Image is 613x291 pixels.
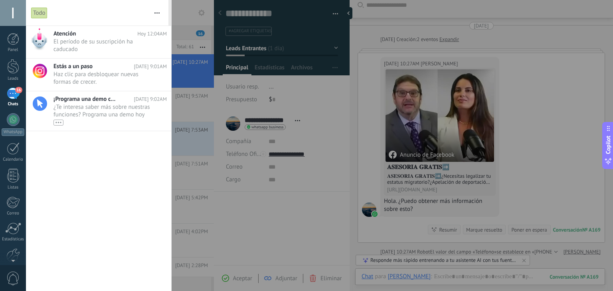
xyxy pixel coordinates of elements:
[2,185,25,190] div: Listas
[53,120,63,126] div: •••
[134,95,167,103] span: [DATE] 9:02AM
[604,136,612,154] span: Copilot
[137,30,167,37] span: Hoy 12:04AM
[53,38,152,53] span: El período de su suscripción ha caducado
[53,63,93,70] span: Estás a un paso
[2,47,25,53] div: Panel
[53,30,76,37] span: Atención
[15,87,22,93] span: 16
[134,63,167,70] span: [DATE] 9:01AM
[53,71,152,86] span: Haz clic para desbloquear nuevas formas de crecer.
[26,91,171,131] a: ¡Programa una demo con un experto! [DATE] 9:02AM ¿Te interesa saber más sobre nuestras funciones?...
[2,102,25,107] div: Chats
[2,211,25,216] div: Correo
[2,157,25,162] div: Calendario
[53,95,117,103] span: ¡Programa una demo con un experto!
[2,128,24,136] div: WhatsApp
[26,59,171,91] a: Estás a un paso [DATE] 9:01AM Haz clic para desbloquear nuevas formas de crecer.
[26,26,171,58] a: Atención Hoy 12:04AM El período de su suscripción ha caducado
[2,76,25,81] div: Leads
[31,7,47,19] div: Todo
[53,103,152,126] span: ¿Te interesa saber más sobre nuestras funciones? Programa una demo hoy mismo!
[2,237,25,242] div: Estadísticas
